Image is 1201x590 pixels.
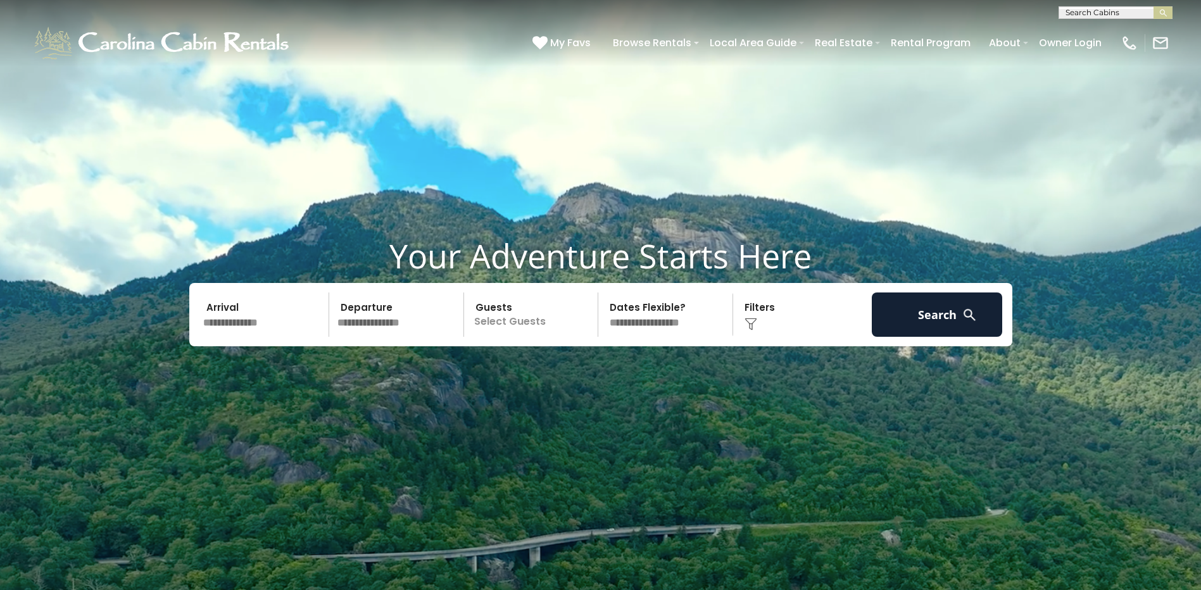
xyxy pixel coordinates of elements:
[9,236,1192,275] h1: Your Adventure Starts Here
[872,292,1003,337] button: Search
[703,32,803,54] a: Local Area Guide
[1121,34,1138,52] img: phone-regular-white.png
[550,35,591,51] span: My Favs
[1152,34,1169,52] img: mail-regular-white.png
[808,32,879,54] a: Real Estate
[983,32,1027,54] a: About
[32,24,294,62] img: White-1-1-2.png
[607,32,698,54] a: Browse Rentals
[468,292,598,337] p: Select Guests
[532,35,594,51] a: My Favs
[745,318,757,330] img: filter--v1.png
[884,32,977,54] a: Rental Program
[1033,32,1108,54] a: Owner Login
[962,307,978,323] img: search-regular-white.png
